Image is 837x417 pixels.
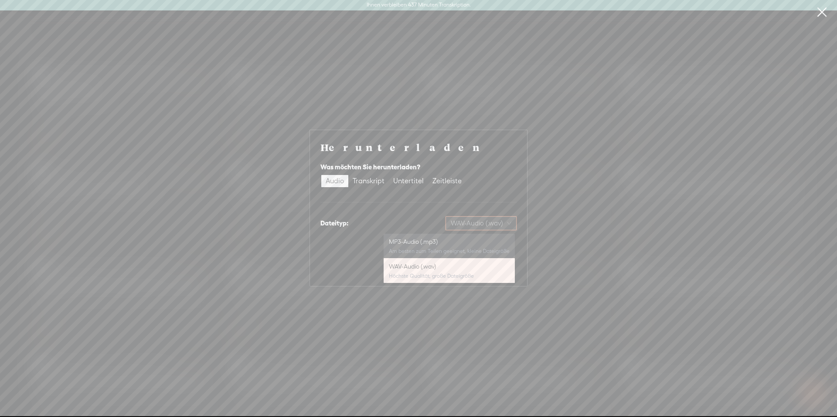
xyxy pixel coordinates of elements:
[326,177,344,185] font: Audio
[389,273,474,279] font: Höchste Qualität, große Dateigröße
[393,175,424,187] div: Untertitel
[320,219,348,227] font: Dateityp:
[389,263,436,270] font: WAV-Audio (.wav)
[389,238,438,245] font: MP3-Audio (.mp3)
[320,163,420,171] font: Was möchten Sie herunterladen?
[451,219,503,227] font: WAV-Audio (.wav)
[451,217,511,230] span: WAV-Audio (.wav)
[353,175,384,187] div: Transkript
[432,177,462,185] font: Zeitleiste
[326,175,344,187] div: Audio
[320,174,467,188] div: segmentierte Steuerung
[389,248,510,254] font: Am besten zum Teilen geeignet, kleine Dateigröße
[432,175,462,187] div: Zeitleiste
[320,141,484,154] font: Herunterladen
[393,177,424,185] font: Untertitel
[353,177,384,185] font: Transkript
